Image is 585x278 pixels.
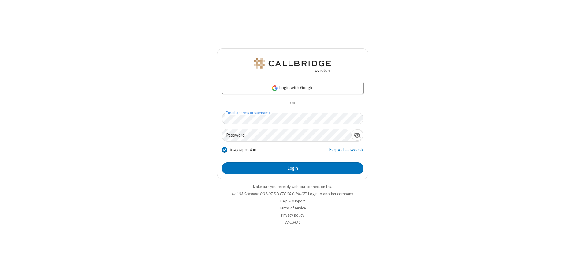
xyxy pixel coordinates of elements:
a: Login with Google [222,82,363,94]
a: Help & support [280,198,305,204]
img: QA Selenium DO NOT DELETE OR CHANGE [253,58,332,72]
div: Show password [351,129,363,141]
input: Email address or username [222,113,363,124]
a: Forgot Password? [329,146,363,158]
li: v2.6.349.0 [217,219,368,225]
button: Login to another company [308,191,353,197]
a: Terms of service [280,206,306,211]
li: Not QA Selenium DO NOT DELETE OR CHANGE? [217,191,368,197]
a: Privacy policy [281,213,304,218]
img: google-icon.png [271,85,278,91]
a: Make sure you're ready with our connection test [253,184,332,189]
input: Password [222,129,351,141]
button: Login [222,162,363,175]
label: Stay signed in [230,146,256,153]
span: OR [288,99,297,108]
